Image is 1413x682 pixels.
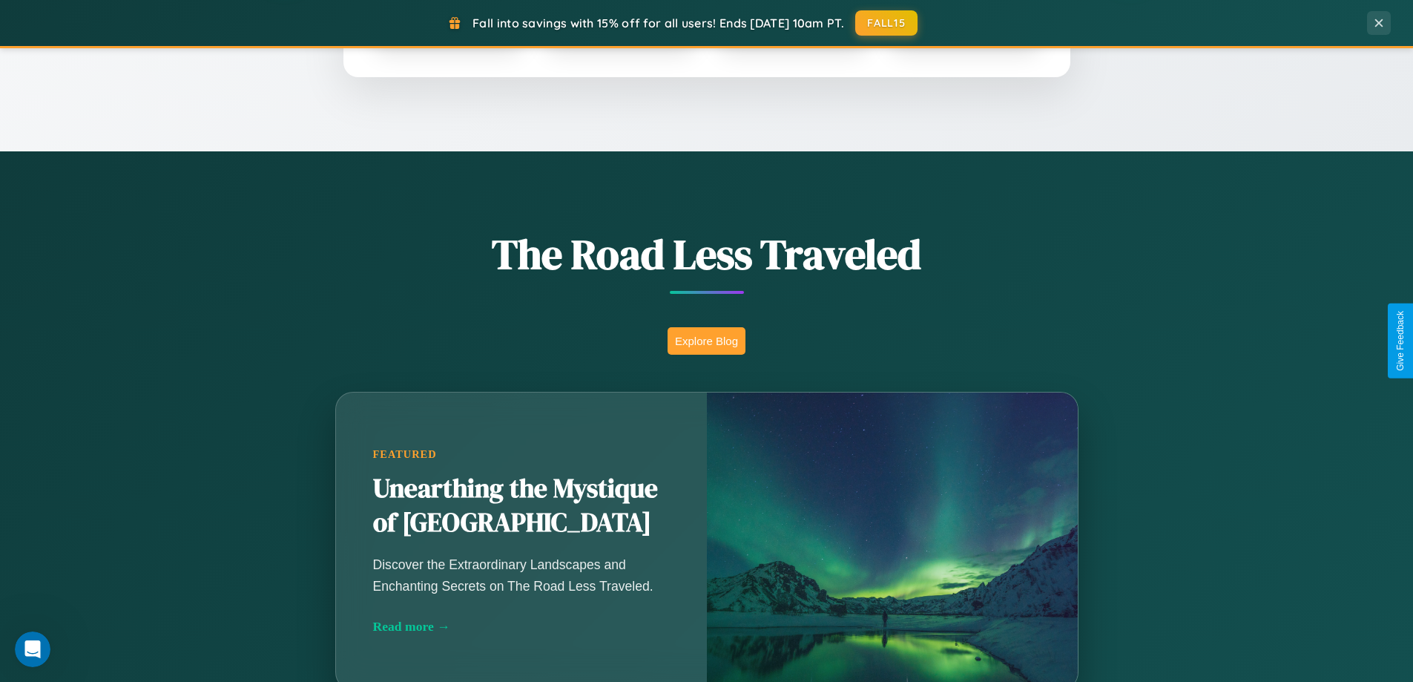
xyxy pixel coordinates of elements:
h2: Unearthing the Mystique of [GEOGRAPHIC_DATA] [373,472,670,540]
div: Give Feedback [1395,311,1406,371]
iframe: Intercom live chat [15,632,50,667]
h1: The Road Less Traveled [262,226,1152,283]
div: Featured [373,448,670,461]
button: Explore Blog [668,327,745,355]
button: FALL15 [855,10,918,36]
p: Discover the Extraordinary Landscapes and Enchanting Secrets on The Road Less Traveled. [373,554,670,596]
div: Read more → [373,619,670,635]
span: Fall into savings with 15% off for all users! Ends [DATE] 10am PT. [472,16,844,30]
